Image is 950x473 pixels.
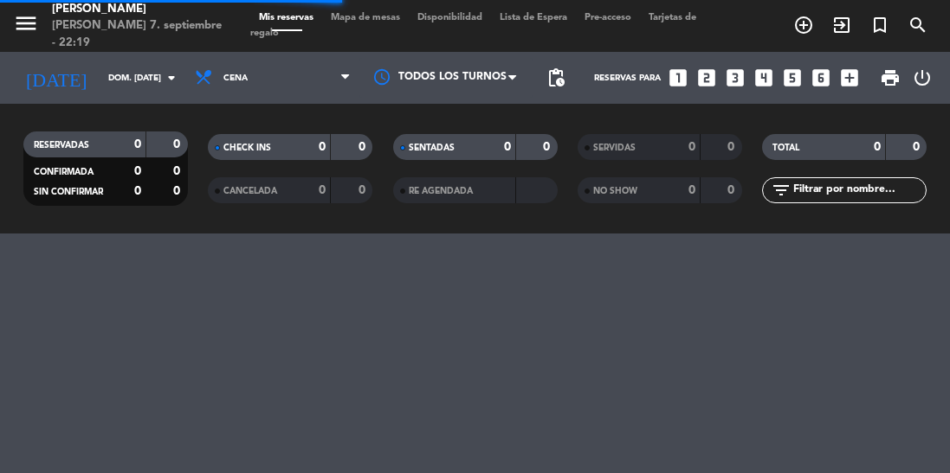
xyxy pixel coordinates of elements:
span: Mis reservas [250,13,322,22]
strong: 0 [727,184,738,196]
span: Reservas para [594,74,661,83]
span: SIN CONFIRMAR [34,188,103,196]
span: TOTAL [772,144,799,152]
i: arrow_drop_down [161,67,182,88]
i: search [908,15,928,35]
div: [PERSON_NAME] 7. septiembre - 22:19 [52,17,224,51]
strong: 0 [727,141,738,153]
strong: 0 [688,141,695,153]
button: menu [13,10,39,42]
span: CHECK INS [223,144,271,152]
strong: 0 [173,138,184,150]
strong: 0 [504,141,511,153]
i: looks_one [667,67,689,89]
div: [PERSON_NAME] [52,1,224,18]
strong: 0 [319,184,326,196]
strong: 0 [319,141,326,153]
span: CANCELADA [223,187,277,195]
strong: 0 [134,138,141,150]
span: NO SHOW [593,187,637,195]
span: Mapa de mesas [322,13,409,22]
i: exit_to_app [831,15,852,35]
span: print [880,67,901,88]
strong: 0 [688,184,695,196]
strong: 0 [913,141,923,153]
strong: 0 [359,141,369,153]
span: SERVIDAS [593,144,636,152]
i: filter_list [771,180,792,201]
span: Disponibilidad [409,13,491,22]
span: pending_actions [546,67,566,88]
i: looks_two [695,67,718,89]
strong: 0 [874,141,881,153]
strong: 0 [543,141,553,153]
i: add_circle_outline [793,15,814,35]
span: CONFIRMADA [34,168,94,176]
i: looks_4 [753,67,775,89]
span: Cena [223,74,248,83]
i: looks_6 [810,67,832,89]
i: turned_in_not [869,15,890,35]
div: LOG OUT [908,52,937,104]
i: add_box [838,67,861,89]
span: RESERVADAS [34,141,89,150]
span: RE AGENDADA [409,187,473,195]
i: power_settings_new [912,67,933,88]
span: Pre-acceso [576,13,640,22]
i: looks_5 [781,67,804,89]
input: Filtrar por nombre... [792,181,926,200]
strong: 0 [359,184,369,196]
strong: 0 [134,165,141,177]
i: [DATE] [13,60,100,96]
strong: 0 [173,165,184,177]
i: looks_3 [724,67,746,89]
strong: 0 [173,185,184,197]
span: SENTADAS [409,144,455,152]
strong: 0 [134,185,141,197]
i: menu [13,10,39,36]
span: Lista de Espera [491,13,576,22]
